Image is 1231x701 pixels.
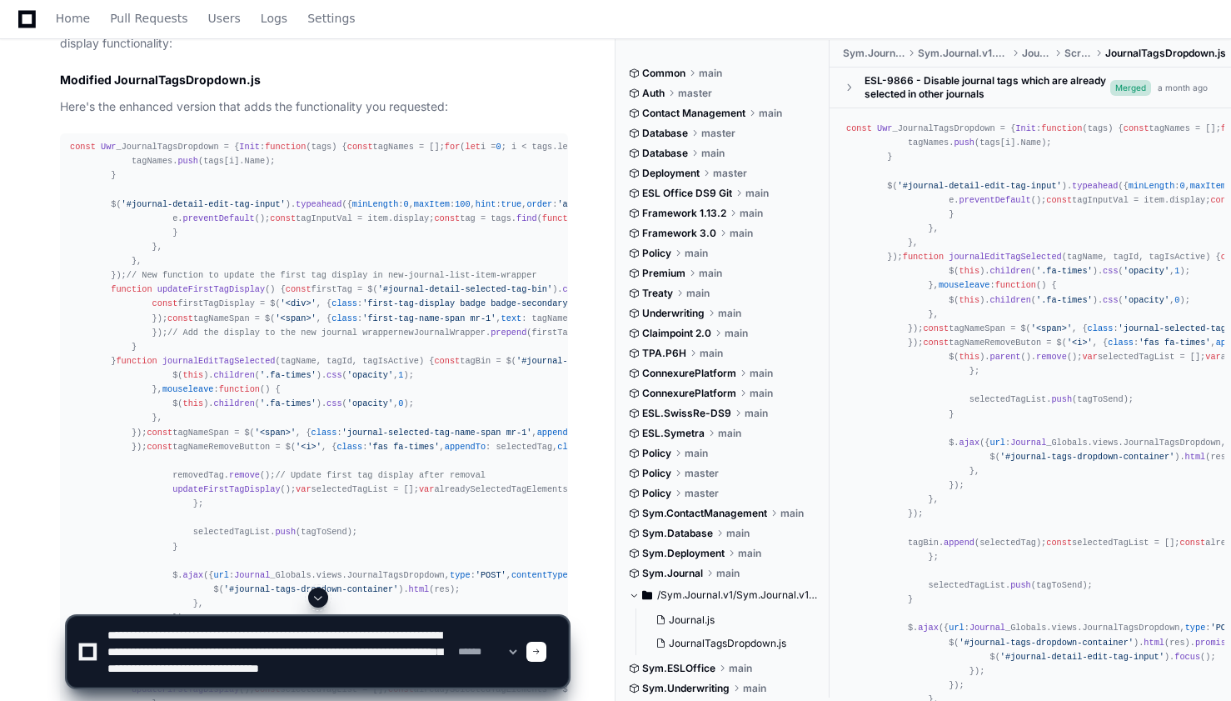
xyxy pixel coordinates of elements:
span: function [995,280,1036,290]
span: Logs [261,13,287,23]
span: push [275,527,296,537]
span: ESL.SwissRe-DS9 [642,407,731,420]
span: 'opacity' [347,398,393,408]
span: 'asc' [557,199,583,209]
span: '#journal-tags-dropdown-container' [224,584,398,594]
span: 'POST' [476,570,506,580]
h2: Modified JournalTagsDropdown.js [60,72,568,88]
span: main [745,187,769,200]
span: type [450,570,471,580]
span: Auth [642,87,665,100]
span: display [1169,195,1205,205]
span: '#journal-detail-selected-tag-bin' [516,356,690,366]
span: master [685,487,719,500]
span: const [1046,538,1072,548]
span: 0 [398,398,403,408]
span: var [419,484,434,494]
span: 'journal-selected-tag-name-span mr-1' [342,428,532,438]
span: // New function to update the first tag display in new-journal-list-item-wrapper [127,270,537,280]
span: class [1108,338,1134,348]
span: Journal [1010,438,1046,448]
span: appendTo [537,428,578,438]
span: '.fa-times' [260,398,316,408]
span: tagName, tagId, tagIsActive [1067,252,1205,262]
span: let [465,142,480,152]
span: Database [642,127,688,140]
span: Deployment [642,167,700,180]
span: var [296,484,311,494]
span: main [699,67,722,80]
span: JournalTagsDropdown [347,570,445,580]
span: push [1051,394,1072,404]
span: url [990,438,1005,448]
span: ajax [183,570,204,580]
span: function [542,213,583,223]
span: Framework 1.13.2 [642,207,726,220]
span: '#journal-tags-dropdown-container' [1000,452,1174,462]
span: push [177,156,198,166]
span: css [326,370,341,380]
span: const [1046,195,1072,205]
span: Name [244,156,265,166]
span: 'opacity' [1124,295,1169,305]
span: remove [1036,352,1067,362]
span: views [1093,438,1119,448]
span: var [1082,352,1097,362]
span: length [557,142,588,152]
span: parent [990,352,1021,362]
span: master [713,167,747,180]
span: ConnexurePlatform [642,367,736,380]
span: const [152,298,178,308]
span: '<span>' [255,428,296,438]
span: this [959,266,980,276]
span: true [501,199,522,209]
span: Uwr [877,123,892,133]
span: '<span>' [1031,323,1072,333]
span: Pull Requests [110,13,187,23]
span: hint [476,199,496,209]
span: 1 [398,370,403,380]
span: Sym.Journal.v1.WebUI [918,47,1009,60]
span: main [686,287,710,300]
span: var [1205,352,1220,362]
span: const [167,313,193,323]
span: text [501,313,522,323]
span: 'opacity' [347,370,393,380]
span: append [944,538,974,548]
span: '.fa-times' [1036,295,1093,305]
span: 'fas fa-times' [1139,338,1210,348]
span: display [393,213,429,223]
span: main [685,247,708,260]
span: children [990,295,1031,305]
span: tags [1088,123,1109,133]
span: Claimpoint 2.0 [642,327,711,340]
span: '<span>' [275,313,316,323]
span: Settings [307,13,355,23]
span: Sym.Deployment [642,547,725,560]
span: const [347,142,373,152]
span: css [1103,266,1118,276]
span: const [434,213,460,223]
span: main [718,427,741,440]
span: Policy [642,247,671,260]
span: journalEditTagSelected [949,252,1062,262]
span: 1 [1174,266,1179,276]
span: '<i>' [1067,338,1093,348]
span: main [701,147,725,160]
span: main [759,107,782,120]
div: ESL-9866 - Disable journal tags which are already selected in other journals [865,74,1110,101]
span: 'fas fa-times' [367,442,439,452]
span: Sym.Journal [642,567,703,580]
span: main [685,447,708,460]
span: const [434,356,460,366]
span: function [265,142,306,152]
span: find [516,213,537,223]
span: function [903,252,944,262]
span: prepend [491,328,526,338]
span: Sym.Journal.v1 [843,47,905,60]
span: // Add the display to the new journal wrapper [167,328,398,338]
span: click [557,442,583,452]
span: // Update first tag display after removal [275,470,486,480]
span: Merged [1110,80,1151,96]
span: JournalTagsDropdown.js [1105,47,1226,60]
